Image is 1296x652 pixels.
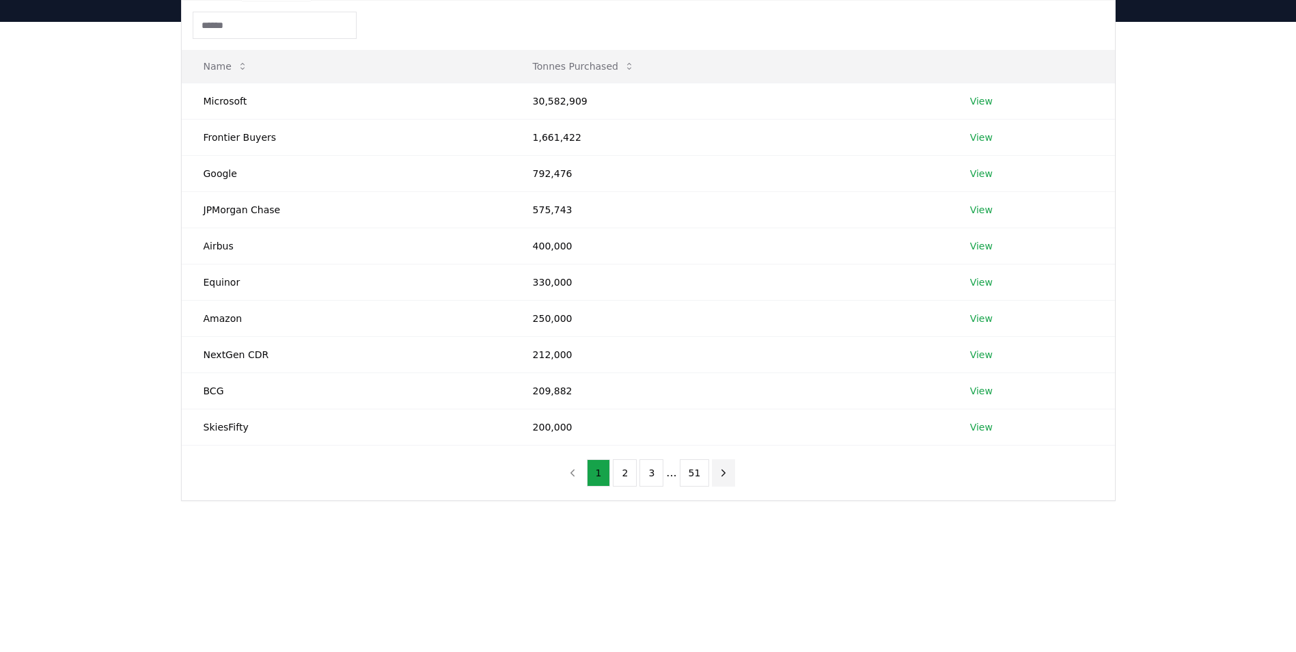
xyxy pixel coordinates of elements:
a: View [970,348,993,362]
td: 212,000 [511,336,948,372]
li: ... [666,465,676,481]
td: Amazon [182,300,511,336]
td: 575,743 [511,191,948,228]
td: SkiesFifty [182,409,511,445]
td: JPMorgan Chase [182,191,511,228]
a: View [970,275,993,289]
td: Microsoft [182,83,511,119]
td: Frontier Buyers [182,119,511,155]
button: 1 [587,459,611,487]
td: BCG [182,372,511,409]
td: 200,000 [511,409,948,445]
a: View [970,167,993,180]
td: Google [182,155,511,191]
button: next page [712,459,735,487]
a: View [970,94,993,108]
td: 792,476 [511,155,948,191]
td: Airbus [182,228,511,264]
a: View [970,312,993,325]
button: Name [193,53,259,80]
td: 1,661,422 [511,119,948,155]
a: View [970,131,993,144]
a: View [970,239,993,253]
td: 250,000 [511,300,948,336]
button: 51 [680,459,710,487]
a: View [970,203,993,217]
td: 400,000 [511,228,948,264]
a: View [970,384,993,398]
td: 330,000 [511,264,948,300]
button: Tonnes Purchased [522,53,646,80]
td: NextGen CDR [182,336,511,372]
button: 2 [613,459,637,487]
td: 30,582,909 [511,83,948,119]
td: Equinor [182,264,511,300]
td: 209,882 [511,372,948,409]
button: 3 [639,459,663,487]
a: View [970,420,993,434]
